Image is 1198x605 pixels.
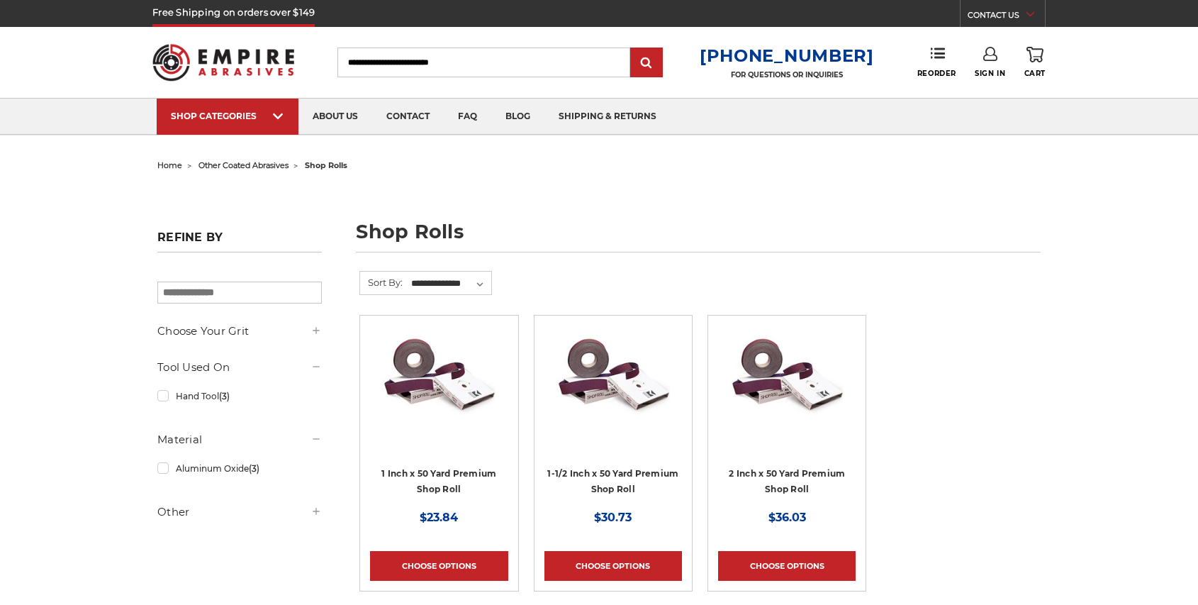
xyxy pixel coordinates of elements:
input: Submit [632,49,661,77]
img: 2 Inch x 50 Yard Premium Shop Roll [730,326,844,439]
h5: Other [157,504,322,521]
span: Reorder [917,69,956,78]
a: Reorder [917,47,956,77]
a: Hand Tool [157,384,322,409]
h5: Refine by [157,231,322,252]
h1: shop rolls [356,222,1041,252]
a: other coated abrasives [198,160,289,170]
span: $30.73 [594,511,632,524]
img: 1 Inch x 50 Yard Premium Shop Roll [382,326,496,439]
label: Sort By: [360,272,403,293]
h5: Choose Your Grit [157,323,322,340]
span: $36.03 [768,511,806,524]
a: 1-1/2 Inch x 50 Yard Premium Shop Roll [544,326,682,463]
a: 2 Inch x 50 Yard Premium Shop Roll [718,326,856,463]
a: Choose Options [544,551,682,581]
a: 1 Inch x 50 Yard Premium Shop Roll [370,326,508,463]
a: Aluminum Oxide [157,456,322,481]
img: Empire Abrasives [152,35,294,90]
span: Sign In [975,69,1005,78]
a: Cart [1024,47,1046,78]
p: FOR QUESTIONS OR INQUIRIES [700,70,874,79]
span: (3) [249,463,259,474]
span: shop rolls [305,160,347,170]
a: about us [298,99,372,135]
a: faq [444,99,491,135]
a: 1-1/2 Inch x 50 Yard Premium Shop Roll [547,468,678,495]
span: $23.84 [420,511,458,524]
a: home [157,160,182,170]
a: shipping & returns [544,99,671,135]
a: [PHONE_NUMBER] [700,45,874,66]
a: blog [491,99,544,135]
a: 2 Inch x 50 Yard Premium Shop Roll [729,468,845,495]
a: contact [372,99,444,135]
h5: Material [157,431,322,448]
img: 1-1/2 Inch x 50 Yard Premium Shop Roll [556,326,670,439]
a: Choose Options [718,551,856,581]
a: 1 Inch x 50 Yard Premium Shop Roll [381,468,496,495]
div: SHOP CATEGORIES [171,111,284,121]
a: CONTACT US [968,7,1045,27]
span: (3) [219,391,230,401]
a: Choose Options [370,551,508,581]
h5: Tool Used On [157,359,322,376]
select: Sort By: [409,273,491,294]
span: Cart [1024,69,1046,78]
